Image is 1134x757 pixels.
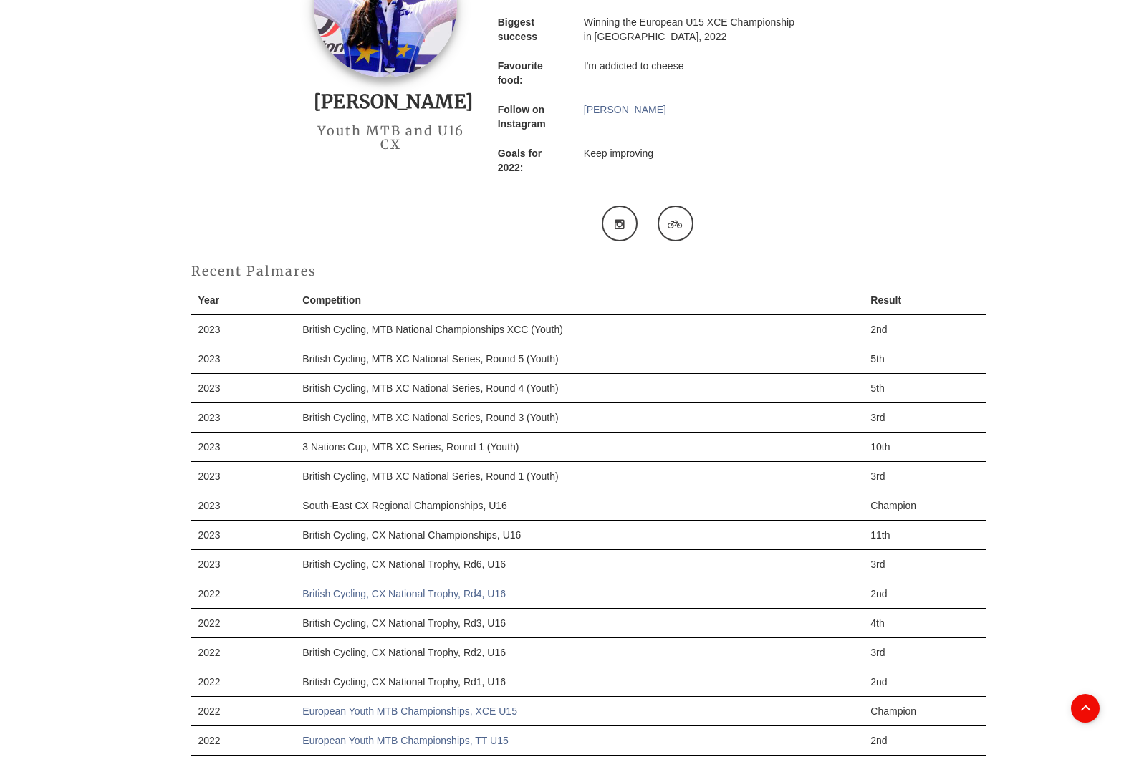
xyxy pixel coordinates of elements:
[295,491,863,520] td: South-East CX Regional Championships, U16
[191,373,296,402] td: 2023
[191,549,296,579] td: 2023
[191,637,296,667] td: 2022
[191,432,296,461] td: 2023
[863,373,986,402] td: 5th
[863,608,986,637] td: 4th
[191,520,296,549] td: 2023
[302,705,517,717] a: European Youth MTB Championships, XCE U15
[576,8,804,52] td: Winning the European U15 XCE Championship in [GEOGRAPHIC_DATA], 2022
[191,725,296,755] td: 2022
[863,696,986,725] td: Champion
[191,286,296,315] th: Year
[863,432,986,461] td: 10th
[191,402,296,432] td: 2023
[295,637,863,667] td: British Cycling, CX National Trophy, Rd2, U16
[490,95,576,139] td: Follow on Instagram
[490,8,576,52] td: Biggest success
[295,314,863,344] td: British Cycling, MTB National Championships XCC (Youth)
[295,667,863,696] td: British Cycling, CX National Trophy, Rd1, U16
[191,314,296,344] td: 2023
[863,286,986,315] th: Result
[863,491,986,520] td: Champion
[576,52,804,95] td: I'm addicted to cheese
[490,139,576,183] td: Goals for 2022:
[863,637,986,667] td: 3rd
[314,124,469,153] h5: Youth MTB and U16 CX
[314,92,469,117] h3: [PERSON_NAME]
[295,344,863,373] td: British Cycling, MTB XC National Series, Round 5 (Youth)
[295,402,863,432] td: British Cycling, MTB XC National Series, Round 3 (Youth)
[295,608,863,637] td: British Cycling, CX National Trophy, Rd3, U16
[863,314,986,344] td: 2nd
[191,696,296,725] td: 2022
[863,344,986,373] td: 5th
[863,461,986,491] td: 3rd
[295,373,863,402] td: British Cycling, MTB XC National Series, Round 4 (Youth)
[295,520,863,549] td: British Cycling, CX National Championships, U16
[863,725,986,755] td: 2nd
[863,667,986,696] td: 2nd
[191,264,986,279] h5: Recent Palmares
[863,549,986,579] td: 3rd
[863,579,986,608] td: 2nd
[191,608,296,637] td: 2022
[295,432,863,461] td: 3 Nations Cup, MTB XC Series, Round 1 (Youth)
[295,549,863,579] td: British Cycling, CX National Trophy, Rd6, U16
[302,735,508,746] a: European Youth MTB Championships, TT U15
[863,520,986,549] td: 11th
[295,286,863,315] th: Competition
[584,104,666,115] a: [PERSON_NAME]
[576,139,804,183] td: Keep improving
[295,461,863,491] td: British Cycling, MTB XC National Series, Round 1 (Youth)
[191,461,296,491] td: 2023
[191,344,296,373] td: 2023
[863,402,986,432] td: 3rd
[490,52,576,95] td: Favourite food:
[302,588,506,599] a: British Cycling, CX National Trophy, Rd4, U16
[191,491,296,520] td: 2023
[191,579,296,608] td: 2022
[191,667,296,696] td: 2022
